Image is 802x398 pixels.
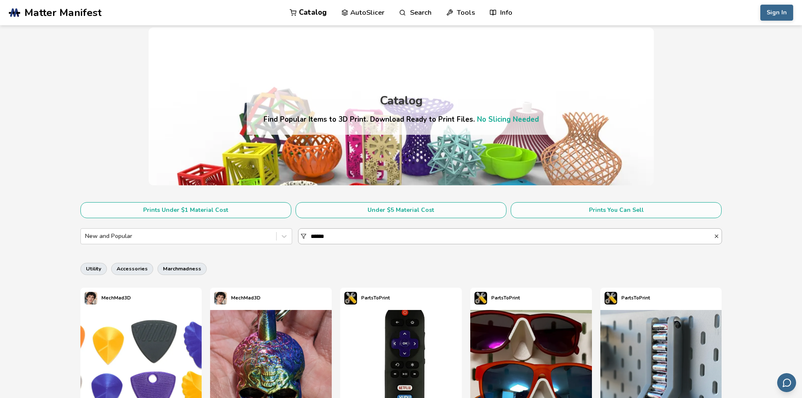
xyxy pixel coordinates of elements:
p: MechMad3D [101,294,131,302]
a: PartsToPrint's profilePartsToPrint [340,288,394,309]
a: No Slicing Needed [477,115,539,124]
p: PartsToPrint [491,294,520,302]
img: PartsToPrint's profile [344,292,357,305]
input: New and Popular [85,233,87,240]
h4: Find Popular Items to 3D Print. Download Ready to Print Files. [264,115,539,124]
button: Send feedback via email [777,373,796,392]
img: MechMad3D's profile [214,292,227,305]
img: PartsToPrint's profile [474,292,487,305]
a: MechMad3D's profileMechMad3D [210,288,265,309]
p: MechMad3D [231,294,261,302]
img: MechMad3D's profile [85,292,97,305]
a: PartsToPrint's profilePartsToPrint [600,288,654,309]
a: MechMad3D's profileMechMad3D [80,288,135,309]
button: Prints Under $1 Material Cost [80,202,291,218]
a: PartsToPrint's profilePartsToPrint [470,288,524,309]
span: Matter Manifest [24,7,101,19]
button: Sign In [760,5,793,21]
div: Catalog [380,94,423,107]
button: utility [80,263,107,275]
button: accessories [111,263,153,275]
button: marchmadness [157,263,207,275]
button: Prints You Can Sell [511,202,722,218]
p: PartsToPrint [621,294,650,302]
img: PartsToPrint's profile [605,292,617,305]
p: PartsToPrint [361,294,390,302]
button: Under $5 Material Cost [296,202,506,218]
